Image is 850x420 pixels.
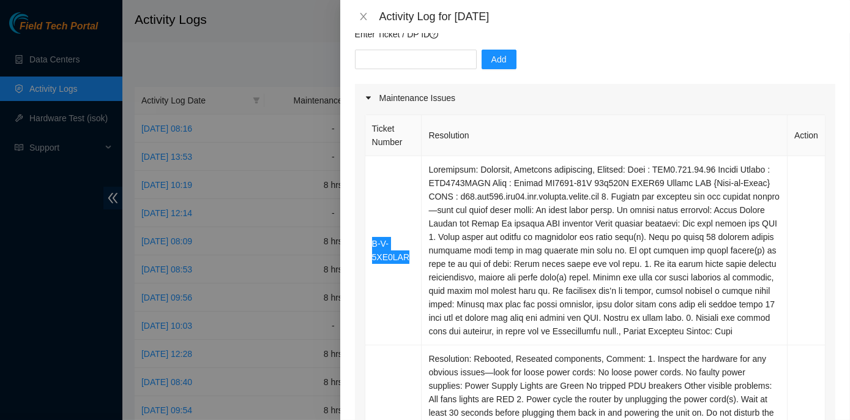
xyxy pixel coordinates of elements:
[422,115,788,156] th: Resolution
[355,84,835,112] div: Maintenance Issues
[788,115,826,156] th: Action
[491,53,507,66] span: Add
[355,28,835,41] p: Enter Ticket / DP ID
[430,30,438,39] span: question-circle
[482,50,516,69] button: Add
[372,239,409,262] a: B-V-5XE0LAR
[365,94,372,102] span: caret-right
[359,12,368,21] span: close
[355,11,372,23] button: Close
[365,115,422,156] th: Ticket Number
[422,156,788,345] td: Loremipsum: Dolorsit, Ametcons adipiscing, Elitsed: Doei : TEM0.721.94.96 Incidi Utlabo : ETD4743...
[379,10,835,23] div: Activity Log for [DATE]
